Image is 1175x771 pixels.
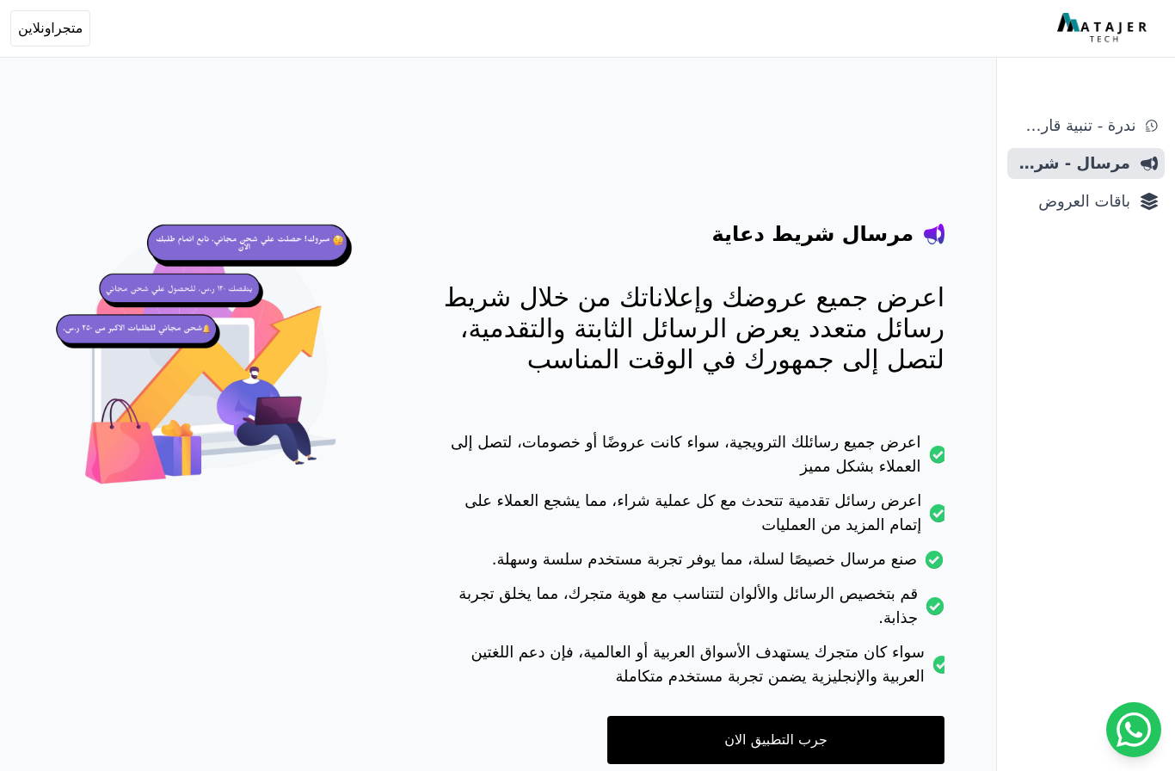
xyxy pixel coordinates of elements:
[52,207,370,525] img: hero
[439,489,944,547] li: اعرض رسائل تقدمية تتحدث مع كل عملية شراء، مما يشجع العملاء على إتمام المزيد من العمليات
[439,547,944,582] li: صنع مرسال خصيصًا لسلة، مما يوفر تجربة مستخدم سلسة وسهلة.
[1007,186,1165,217] a: باقات العروض
[1057,13,1151,44] img: MatajerTech Logo
[439,430,944,489] li: اعرض جميع رسائلك الترويجية، سواء كانت عروضًا أو خصومات، لتصل إلى العملاء بشكل مميز
[1014,151,1130,176] span: مرسال - شريط دعاية
[607,716,944,764] a: جرب التطبيق الان
[439,640,944,699] li: سواء كان متجرك يستهدف الأسواق العربية أو العالمية، فإن دعم اللغتين العربية والإنجليزية يضمن تجربة...
[18,18,83,39] span: متجراونلاين
[1014,114,1135,138] span: ندرة - تنبية قارب علي النفاذ
[10,10,90,46] button: متجراونلاين
[439,582,944,640] li: قم بتخصيص الرسائل والألوان لتتناسب مع هوية متجرك، مما يخلق تجربة جذابة.
[1007,110,1165,141] a: ندرة - تنبية قارب علي النفاذ
[1014,189,1130,213] span: باقات العروض
[712,220,914,248] h4: مرسال شريط دعاية
[1007,148,1165,179] a: مرسال - شريط دعاية
[439,282,944,375] p: اعرض جميع عروضك وإعلاناتك من خلال شريط رسائل متعدد يعرض الرسائل الثابتة والتقدمية، لتصل إلى جمهور...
